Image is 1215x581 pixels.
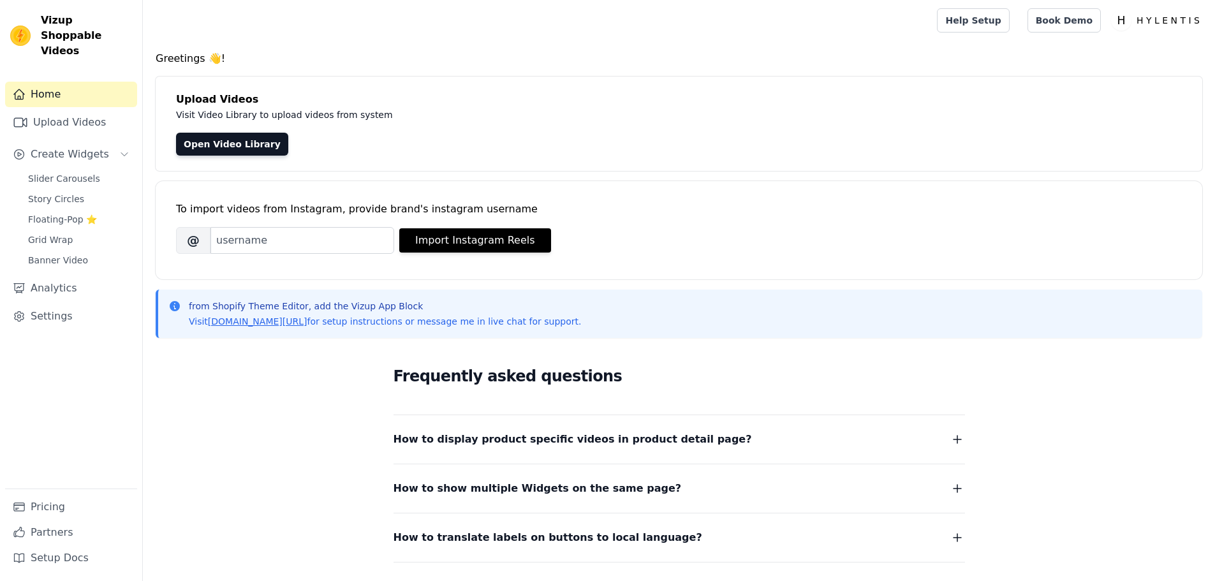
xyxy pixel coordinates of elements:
span: How to show multiple Widgets on the same page? [394,480,682,497]
a: Story Circles [20,190,137,208]
h4: Greetings 👋! [156,51,1202,66]
span: How to display product specific videos in product detail page? [394,430,752,448]
p: from Shopify Theme Editor, add the Vizup App Block [189,300,581,313]
a: Banner Video [20,251,137,269]
text: H [1117,14,1126,27]
button: How to display product specific videos in product detail page? [394,430,965,448]
span: Slider Carousels [28,172,100,185]
span: Create Widgets [31,147,109,162]
button: How to show multiple Widgets on the same page? [394,480,965,497]
span: Banner Video [28,254,88,267]
button: Create Widgets [5,142,137,167]
p: Visit Video Library to upload videos from system [176,107,747,122]
span: Story Circles [28,193,84,205]
a: Floating-Pop ⭐ [20,210,137,228]
a: Analytics [5,276,137,301]
a: Slider Carousels [20,170,137,188]
p: Visit for setup instructions or message me in live chat for support. [189,315,581,328]
a: Open Video Library [176,133,288,156]
span: @ [176,227,210,254]
a: Setup Docs [5,545,137,571]
a: Home [5,82,137,107]
button: How to translate labels on buttons to local language? [394,529,965,547]
a: Settings [5,304,137,329]
p: H Y L E N T I S [1131,9,1205,32]
span: How to translate labels on buttons to local language? [394,529,702,547]
button: H H Y L E N T I S [1111,9,1205,32]
a: Book Demo [1027,8,1101,33]
a: Upload Videos [5,110,137,135]
span: Grid Wrap [28,233,73,246]
span: Vizup Shoppable Videos [41,13,132,59]
button: Import Instagram Reels [399,228,551,253]
input: username [210,227,394,254]
a: Pricing [5,494,137,520]
a: Grid Wrap [20,231,137,249]
h2: Frequently asked questions [394,364,965,389]
a: Help Setup [937,8,1009,33]
a: [DOMAIN_NAME][URL] [208,316,307,327]
div: To import videos from Instagram, provide brand's instagram username [176,202,1182,217]
h4: Upload Videos [176,92,1182,107]
span: Floating-Pop ⭐ [28,213,97,226]
img: Vizup [10,26,31,46]
a: Partners [5,520,137,545]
